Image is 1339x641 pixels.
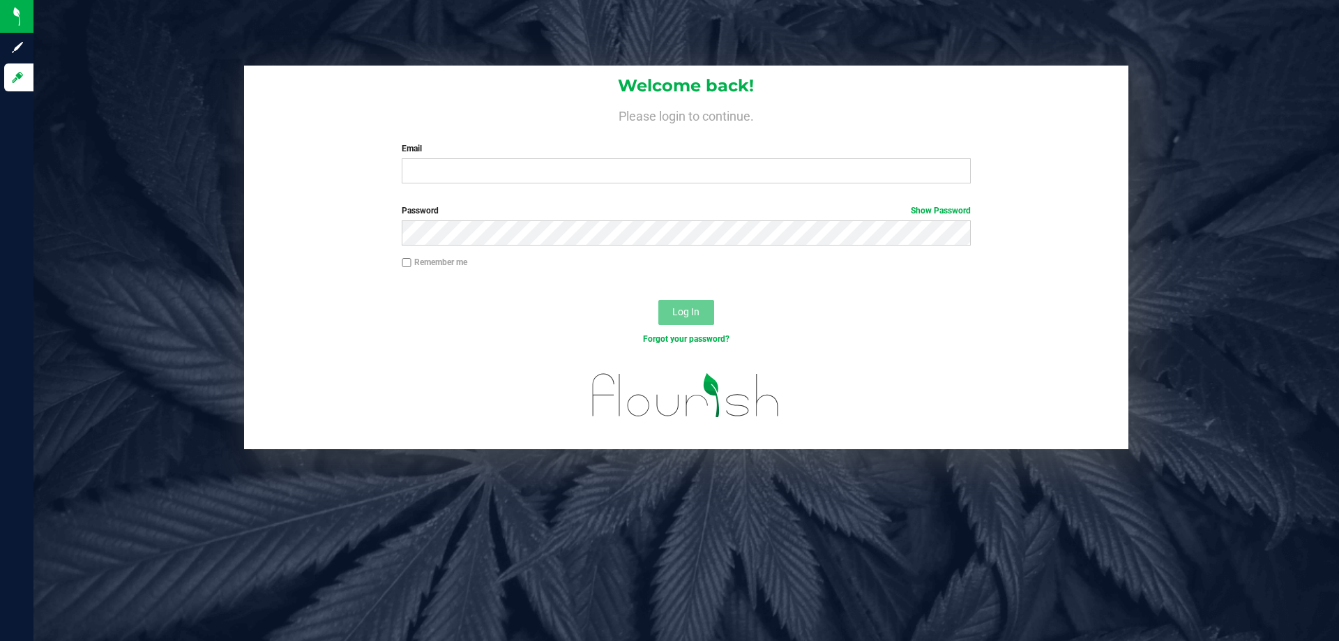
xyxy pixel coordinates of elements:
[244,106,1128,123] h4: Please login to continue.
[575,360,796,431] img: flourish_logo.svg
[672,306,699,317] span: Log In
[402,206,439,216] span: Password
[244,77,1128,95] h1: Welcome back!
[10,70,24,84] inline-svg: Log in
[402,258,411,268] input: Remember me
[10,40,24,54] inline-svg: Sign up
[402,256,467,269] label: Remember me
[911,206,971,216] a: Show Password
[402,142,970,155] label: Email
[643,334,729,344] a: Forgot your password?
[658,300,714,325] button: Log In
